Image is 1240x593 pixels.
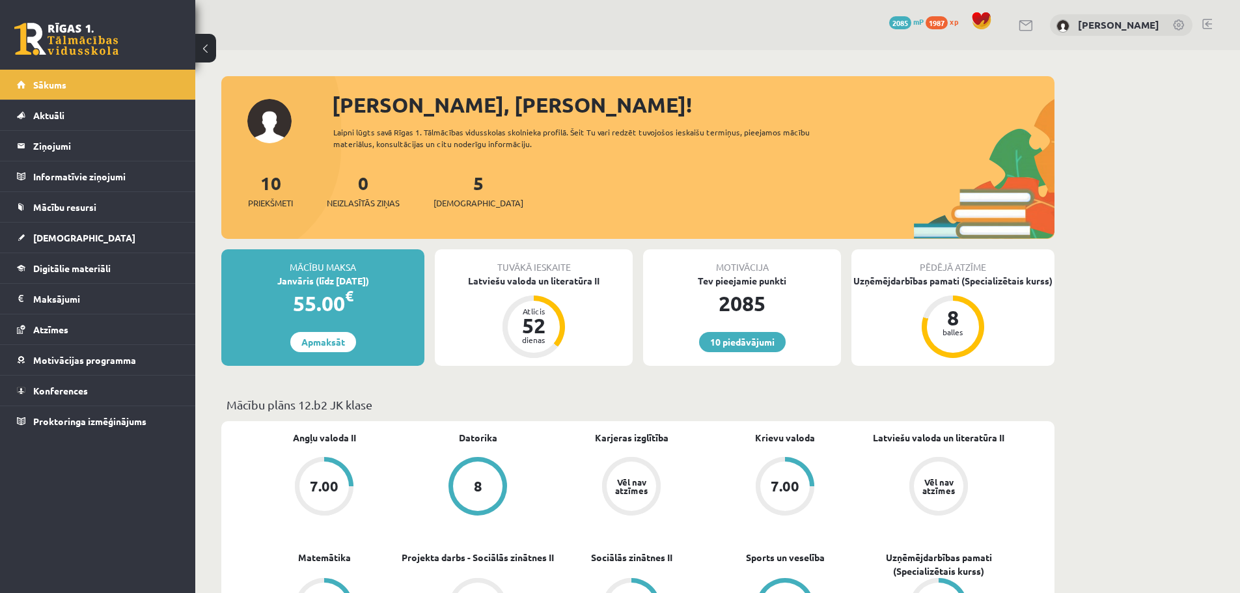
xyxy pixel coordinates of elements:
a: Latviešu valoda un literatūra II [873,431,1004,445]
a: Konferences [17,376,179,406]
a: Sākums [17,70,179,100]
div: Pēdējā atzīme [851,249,1054,274]
div: Laipni lūgts savā Rīgas 1. Tālmācības vidusskolas skolnieka profilā. Šeit Tu vari redzēt tuvojošo... [333,126,833,150]
a: Angļu valoda II [293,431,356,445]
a: Matemātika [298,551,351,564]
span: mP [913,16,924,27]
div: Vēl nav atzīmes [613,478,650,495]
a: Krievu valoda [755,431,815,445]
span: Neizlasītās ziņas [327,197,400,210]
a: [DEMOGRAPHIC_DATA] [17,223,179,253]
div: Atlicis [514,307,553,315]
span: Priekšmeti [248,197,293,210]
a: 10 piedāvājumi [699,332,786,352]
legend: Maksājumi [33,284,179,314]
span: Mācību resursi [33,201,96,213]
a: Apmaksāt [290,332,356,352]
a: Sociālās zinātnes II [591,551,672,564]
div: 52 [514,315,553,336]
a: Uzņēmējdarbības pamati (Specializētais kurss) 8 balles [851,274,1054,360]
a: Informatīvie ziņojumi [17,161,179,191]
img: Emīls Ozoliņš [1056,20,1069,33]
div: 7.00 [310,479,338,493]
span: Motivācijas programma [33,354,136,366]
a: Proktoringa izmēģinājums [17,406,179,436]
a: 0Neizlasītās ziņas [327,171,400,210]
p: Mācību plāns 12.b2 JK klase [227,396,1049,413]
div: Vēl nav atzīmes [920,478,957,495]
div: Tuvākā ieskaite [435,249,633,274]
div: 55.00 [221,288,424,319]
div: Tev pieejamie punkti [643,274,841,288]
div: Janvāris (līdz [DATE]) [221,274,424,288]
a: 7.00 [247,457,401,518]
span: Atzīmes [33,324,68,335]
a: Vēl nav atzīmes [862,457,1015,518]
legend: Informatīvie ziņojumi [33,161,179,191]
a: Ziņojumi [17,131,179,161]
span: € [345,286,353,305]
a: Projekta darbs - Sociālās zinātnes II [402,551,554,564]
a: Motivācijas programma [17,345,179,375]
div: Motivācija [643,249,841,274]
a: 2085 mP [889,16,924,27]
a: Sports un veselība [746,551,825,564]
div: Latviešu valoda un literatūra II [435,274,633,288]
a: Maksājumi [17,284,179,314]
a: 7.00 [708,457,862,518]
a: Datorika [459,431,497,445]
a: Uzņēmējdarbības pamati (Specializētais kurss) [862,551,1015,578]
div: dienas [514,336,553,344]
div: 8 [474,479,482,493]
a: 10Priekšmeti [248,171,293,210]
a: Vēl nav atzīmes [555,457,708,518]
div: [PERSON_NAME], [PERSON_NAME]! [332,89,1054,120]
a: Aktuāli [17,100,179,130]
span: 1987 [926,16,948,29]
span: Konferences [33,385,88,396]
a: Mācību resursi [17,192,179,222]
div: 7.00 [771,479,799,493]
a: 8 [401,457,555,518]
div: Mācību maksa [221,249,424,274]
a: Digitālie materiāli [17,253,179,283]
span: Digitālie materiāli [33,262,111,274]
span: Proktoringa izmēģinājums [33,415,146,427]
span: 2085 [889,16,911,29]
legend: Ziņojumi [33,131,179,161]
a: 5[DEMOGRAPHIC_DATA] [434,171,523,210]
span: Aktuāli [33,109,64,121]
span: [DEMOGRAPHIC_DATA] [33,232,135,243]
div: 8 [933,307,972,328]
a: Latviešu valoda un literatūra II Atlicis 52 dienas [435,274,633,360]
div: Uzņēmējdarbības pamati (Specializētais kurss) [851,274,1054,288]
div: 2085 [643,288,841,319]
a: Rīgas 1. Tālmācības vidusskola [14,23,118,55]
div: balles [933,328,972,336]
span: [DEMOGRAPHIC_DATA] [434,197,523,210]
a: 1987 xp [926,16,965,27]
a: Karjeras izglītība [595,431,668,445]
span: Sākums [33,79,66,90]
span: xp [950,16,958,27]
a: Atzīmes [17,314,179,344]
a: [PERSON_NAME] [1078,18,1159,31]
